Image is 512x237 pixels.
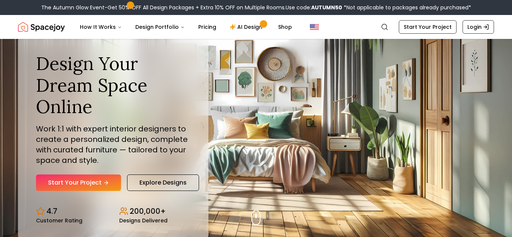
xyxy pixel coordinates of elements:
a: Explore Designs [127,174,199,191]
b: AUTUMN50 [311,4,342,11]
a: Login [463,20,494,34]
a: Pricing [192,19,222,34]
img: United States [310,22,319,31]
nav: Main [74,19,298,34]
nav: Global [18,15,494,39]
span: Use code: [286,4,342,11]
div: The Autumn Glow Event-Get 50% OFF All Design Packages + Extra 10% OFF on Multiple Rooms. [41,4,471,11]
button: Design Portfolio [129,19,191,34]
h1: Design Your Dream Space Online [36,53,190,118]
a: AI Design [224,19,271,34]
small: Customer Rating [36,218,82,223]
p: 200,000+ [130,206,166,216]
a: Start Your Project [399,20,457,34]
img: Spacejoy Logo [18,19,65,34]
a: Start Your Project [36,174,121,191]
div: Design stats [36,200,190,223]
span: *Not applicable to packages already purchased* [342,4,471,11]
a: Shop [272,19,298,34]
p: 4.7 [46,206,57,216]
a: Spacejoy [18,19,65,34]
p: Work 1:1 with expert interior designers to create a personalized design, complete with curated fu... [36,124,190,165]
button: How It Works [74,19,128,34]
small: Designs Delivered [119,218,168,223]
